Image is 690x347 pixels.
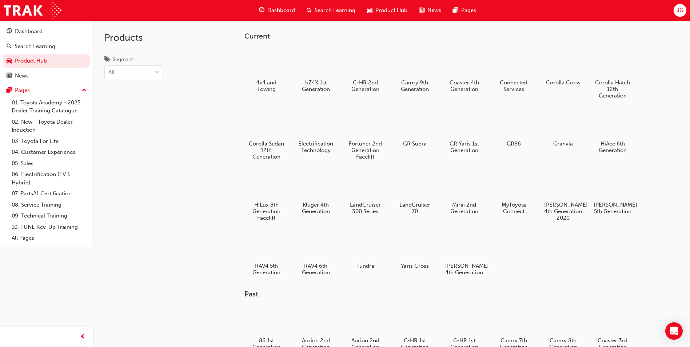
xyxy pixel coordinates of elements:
h5: GR Yaris 1st Generation [445,140,483,153]
h5: Coaster 4th Generation [445,79,483,92]
a: Connected Services [492,46,535,95]
h5: Corolla Cross [544,79,582,86]
a: Yaris Cross [393,230,436,272]
span: car-icon [7,58,12,64]
span: news-icon [7,73,12,79]
a: 05. Sales [9,158,90,169]
a: GR Supra [393,107,436,149]
h5: C-HR 2nd Generation [346,79,384,92]
a: Search Learning [3,40,90,53]
a: Camry 9th Generation [393,46,436,95]
div: News [15,72,29,80]
a: LandCruiser 70 [393,168,436,217]
h5: bZ4X 1st Generation [297,79,335,92]
a: car-iconProduct Hub [361,3,413,18]
a: news-iconNews [413,3,447,18]
span: News [427,6,441,15]
h5: RAV4 5th Generation [247,263,286,276]
a: Electrification Technology [294,107,338,156]
h5: [PERSON_NAME] 4th Generation [445,263,483,276]
a: C-HR 2nd Generation [343,46,387,95]
h5: Corolla Sedan 12th Generation [247,140,286,160]
h3: Current [244,32,658,40]
a: Tundra [343,230,387,272]
a: Product Hub [3,54,90,68]
h5: Kluger 4th Generation [297,202,335,215]
a: Kluger 4th Generation [294,168,338,217]
a: GR Yaris 1st Generation [442,107,486,156]
a: guage-iconDashboard [253,3,301,18]
a: 01. Toyota Academy - 2025 Dealer Training Catalogue [9,97,90,116]
span: search-icon [7,43,12,50]
a: bZ4X 1st Generation [294,46,338,95]
h2: Products [104,32,163,44]
h5: MyToyota Connect [495,202,533,215]
a: 09. Technical Training [9,210,90,222]
span: tags-icon [104,57,110,63]
h5: [PERSON_NAME] 5th Generation [594,202,632,215]
h5: [PERSON_NAME] 4th Generation 2020 [544,202,582,221]
span: pages-icon [7,87,12,94]
span: down-icon [155,68,160,77]
div: Dashboard [15,27,43,36]
span: news-icon [419,6,424,15]
a: Mirai 2nd Generation [442,168,486,217]
span: up-icon [82,86,87,95]
h5: Tundra [346,263,384,269]
h5: Corolla Hatch 12th Generation [594,79,632,99]
span: Search Learning [315,6,355,15]
h5: LandCruiser 300 Series [346,202,384,215]
span: Product Hub [375,6,407,15]
a: 02. New - Toyota Dealer Induction [9,116,90,136]
a: Trak [4,2,61,19]
button: Pages [3,84,90,97]
button: JG [674,4,686,17]
div: All [108,68,115,77]
span: guage-icon [259,6,264,15]
h5: 4x4 and Towing [247,79,286,92]
a: MyToyota Connect [492,168,535,217]
h5: GR86 [495,140,533,147]
span: guage-icon [7,28,12,35]
a: [PERSON_NAME] 4th Generation 2020 [541,168,585,224]
a: Granvia [541,107,585,149]
div: Segment [113,56,133,63]
div: Pages [15,86,30,95]
h5: Electrification Technology [297,140,335,153]
a: 03. Toyota For Life [9,136,90,147]
a: GR86 [492,107,535,149]
a: LandCruiser 300 Series [343,168,387,217]
a: Corolla Hatch 12th Generation [591,46,634,101]
h5: Connected Services [495,79,533,92]
span: Pages [461,6,476,15]
h5: Fortuner 2nd Generation Facelift [346,140,384,160]
span: Dashboard [267,6,295,15]
h5: Yaris Cross [396,263,434,269]
a: Corolla Cross [541,46,585,88]
a: News [3,69,90,83]
div: Search Learning [15,42,55,51]
h3: Past [244,290,658,298]
a: HiLux 8th Generation Facelift [244,168,288,224]
a: [PERSON_NAME] 5th Generation [591,168,634,217]
a: 07. Parts21 Certification [9,188,90,199]
a: Corolla Sedan 12th Generation [244,107,288,163]
h5: GR Supra [396,140,434,147]
a: 10. TUNE Rev-Up Training [9,222,90,233]
h5: Mirai 2nd Generation [445,202,483,215]
a: 4x4 and Towing [244,46,288,95]
a: HiAce 6th Generation [591,107,634,156]
span: prev-icon [80,332,85,342]
h5: Granvia [544,140,582,147]
button: DashboardSearch LearningProduct HubNews [3,23,90,84]
a: Dashboard [3,25,90,38]
a: pages-iconPages [447,3,482,18]
h5: RAV4 6th Generation [297,263,335,276]
a: Fortuner 2nd Generation Facelift [343,107,387,163]
div: Open Intercom Messenger [665,322,683,340]
a: 04. Customer Experience [9,147,90,158]
h5: HiAce 6th Generation [594,140,632,153]
span: pages-icon [453,6,458,15]
span: JG [677,6,683,15]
